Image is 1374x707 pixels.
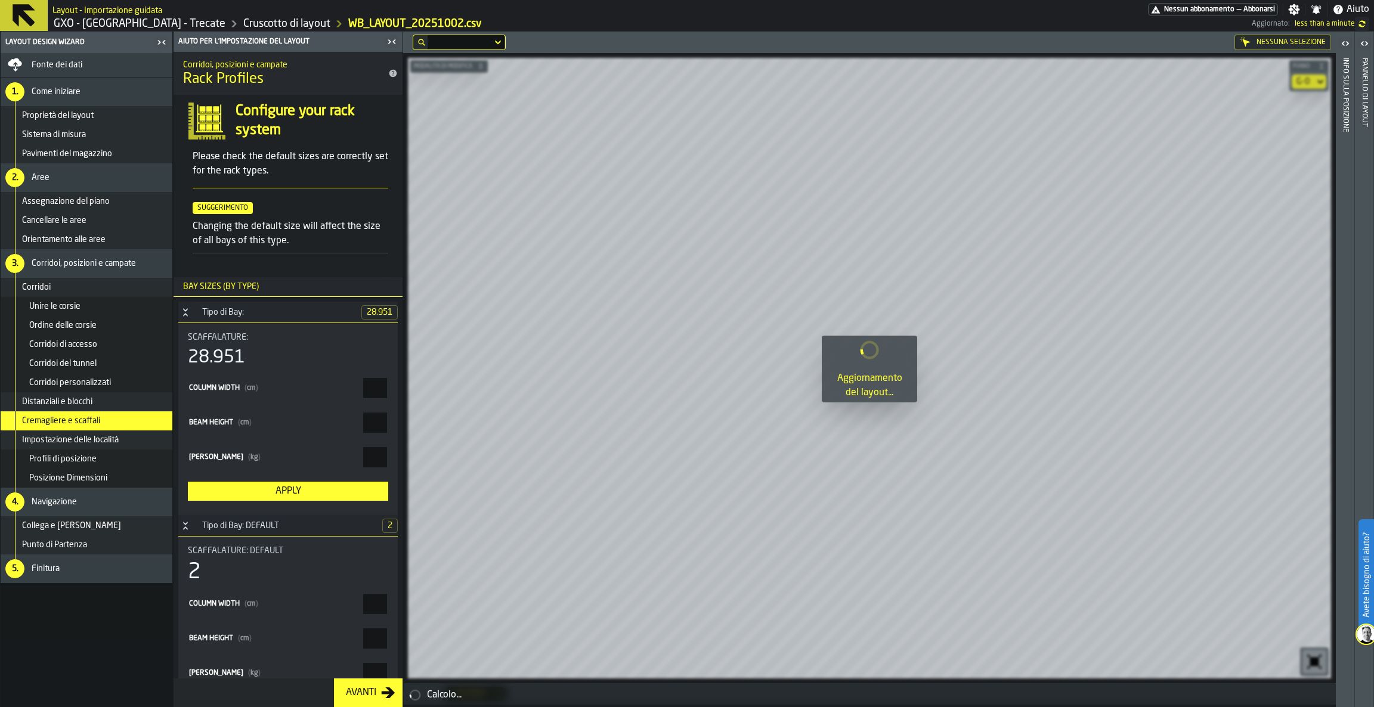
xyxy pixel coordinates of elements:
[1164,5,1234,14] span: Nessun abbonamento
[1,192,172,211] li: menu Assegnazione del piano
[418,39,425,46] div: hide filter
[32,564,60,573] span: Finitura
[245,384,258,392] span: cm
[1337,34,1354,55] label: button-toggle-Aperto
[427,688,1331,702] div: Calcolo...
[32,497,77,507] span: Navigazione
[1,392,172,411] li: menu Distanziali e blocchi
[1360,55,1369,704] div: Pannello di layout
[188,594,388,614] label: react-aria8707832124-:ruh:
[193,150,388,178] p: Please check the default sizes are correctly set for the rack types.
[22,521,121,531] span: Collega e [PERSON_NAME]
[1356,34,1373,55] label: button-toggle-Aperto
[178,515,398,537] h3: title-section-Tipo di Bay: DEFAULT
[189,419,233,426] span: Beam Height
[1,106,172,125] li: menu Proprietà del layout
[29,454,97,464] span: Profili di posizione
[178,521,193,531] button: Button-Tipo di Bay: DEFAULT-open
[29,378,111,387] span: Corridoi personalizzati
[1,535,172,554] li: menu Punto di Partenza
[22,435,119,445] span: Impostazione delle località
[32,60,82,70] span: Fonte dei dati
[363,594,387,614] input: react-aria8707832124-:ruh: react-aria8707832124-:ruh:
[189,600,240,607] span: Column Width
[1295,20,1355,28] span: 07/10/2025, 15:42:21
[236,102,388,140] h4: Configure your rack system
[174,52,403,95] div: title-Rack Profiles
[1305,4,1327,15] label: button-toggle-Notifiche
[195,308,361,317] div: Tipo di Bay:
[29,321,97,330] span: Ordine delle corsie
[249,635,252,642] span: )
[193,219,388,248] p: Changing the default size will affect the size of all bays of this type.
[32,259,136,268] span: Corridoi, posizioni e campate
[1283,4,1305,15] label: button-toggle-Impostazioni
[1,278,172,297] li: menu Corridoi
[1341,55,1350,704] div: Info sulla posizione
[189,635,233,642] span: Beam Height
[1237,5,1241,14] span: —
[5,254,24,273] div: 3.
[363,447,387,467] input: react-aria8707832124-:ruf: react-aria8707832124-:ruf:
[831,371,908,400] div: Aggiornamento del layout...
[183,58,374,70] h2: Sub Title
[245,600,258,607] span: cm
[188,546,388,556] div: Title
[258,454,261,461] span: )
[1,230,172,249] li: menu Orientamento alle aree
[1148,3,1278,16] a: link-to-/wh/i/7274009e-5361-4e21-8e36-7045ee840609/pricing/
[1,354,172,373] li: menu Corridoi del tunnel
[1243,5,1275,14] span: Abbonarsi
[1,516,172,535] li: menu Collega e Collega Aree
[1,469,172,488] li: menu Posizione Dimensioni
[29,302,81,311] span: Unire le corsie
[403,683,1336,707] div: alert-Calcolo...
[382,519,398,533] span: 2
[153,35,170,49] label: button-toggle-Chiudimi
[32,87,81,97] span: Come iniziare
[189,384,240,392] span: Column Width
[188,347,245,368] div: 28.951
[188,333,248,342] span: Scaffalature:
[238,419,252,426] span: cm
[248,454,250,461] span: (
[5,492,24,511] div: 4.
[1234,35,1331,50] div: Nessuna selezione
[188,663,388,683] label: react-aria8707832124-:rul:
[238,635,240,642] span: (
[22,216,86,225] span: Cancellare le aree
[1,32,172,53] header: Layout Design Wizard
[1,430,172,449] li: menu Impostazione delle località
[174,277,403,297] h3: title-section-Bay Sizes (by type)
[183,70,264,89] span: Rack Profiles
[1,335,172,354] li: menu Corridoi di accesso
[188,333,388,342] div: Title
[245,600,247,607] span: (
[178,302,398,323] h3: title-section-Tipo di Bay:
[1148,3,1278,16] div: Abbonamento al menu
[1,77,172,106] li: menu Come iniziare
[52,17,652,31] nav: Breadcrumb
[248,454,261,461] span: kg
[188,413,388,433] label: react-aria8707832124-:rud:
[249,419,252,426] span: )
[341,686,381,700] div: Avanti
[22,283,51,292] span: Corridoi
[383,35,400,49] label: button-toggle-Chiudimi
[174,32,403,52] header: Aiuto per l'impostazione del layout
[1336,32,1354,707] header: Info sulla posizione
[1,53,172,77] li: menu Fonte dei dati
[1,411,172,430] li: menu Cremagliere e scaffali
[188,546,283,556] span: Scaffalature: DEFAULT
[361,305,398,320] span: 28.951
[1,144,172,163] li: menu Pavimenti del magazzino
[22,235,106,244] span: Orientamento alle aree
[1360,520,1373,630] label: Avete bisogno di aiuto?
[22,111,94,120] span: Proprietà del layout
[256,600,258,607] span: )
[248,669,261,677] span: kg
[238,635,252,642] span: cm
[178,102,398,140] div: input-question-Configure your rack system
